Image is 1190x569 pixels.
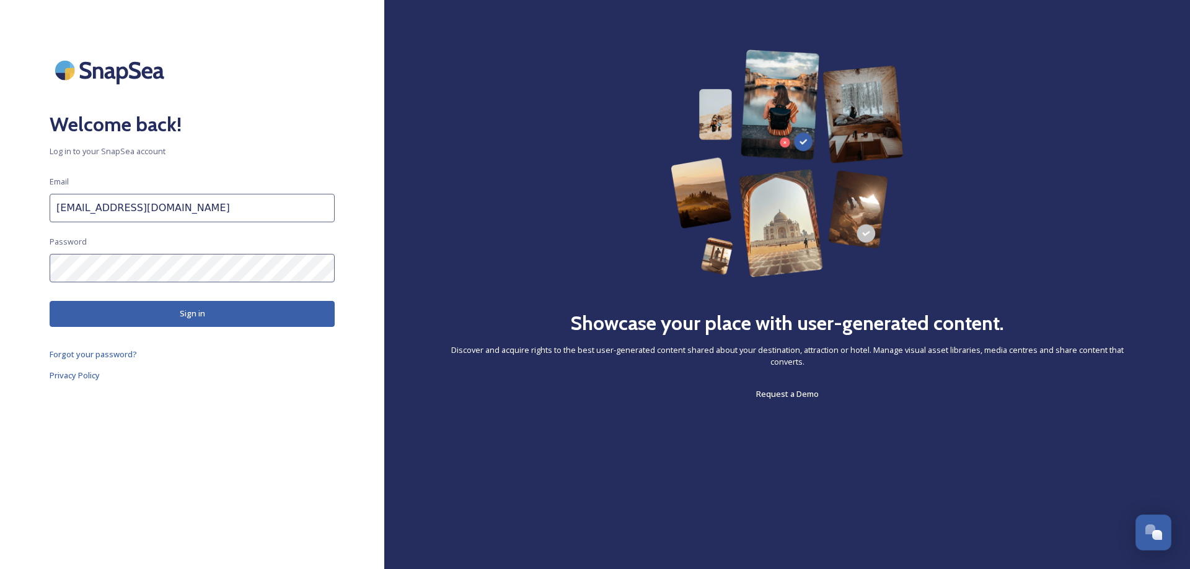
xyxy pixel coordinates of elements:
span: Forgot your password? [50,349,137,360]
h2: Showcase your place with user-generated content. [570,308,1004,338]
span: Privacy Policy [50,370,100,381]
span: Log in to your SnapSea account [50,146,335,157]
img: 63b42ca75bacad526042e722_Group%20154-p-800.png [671,50,903,277]
a: Privacy Policy [50,368,335,383]
h2: Welcome back! [50,110,335,139]
button: Sign in [50,301,335,326]
span: Password [50,236,87,248]
input: john.doe@snapsea.io [50,194,335,222]
a: Request a Demo [756,386,819,401]
a: Forgot your password? [50,347,335,362]
span: Discover and acquire rights to the best user-generated content shared about your destination, att... [434,344,1140,368]
span: Request a Demo [756,388,819,399]
img: SnapSea Logo [50,50,174,91]
button: Open Chat [1135,515,1171,550]
span: Email [50,176,69,188]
